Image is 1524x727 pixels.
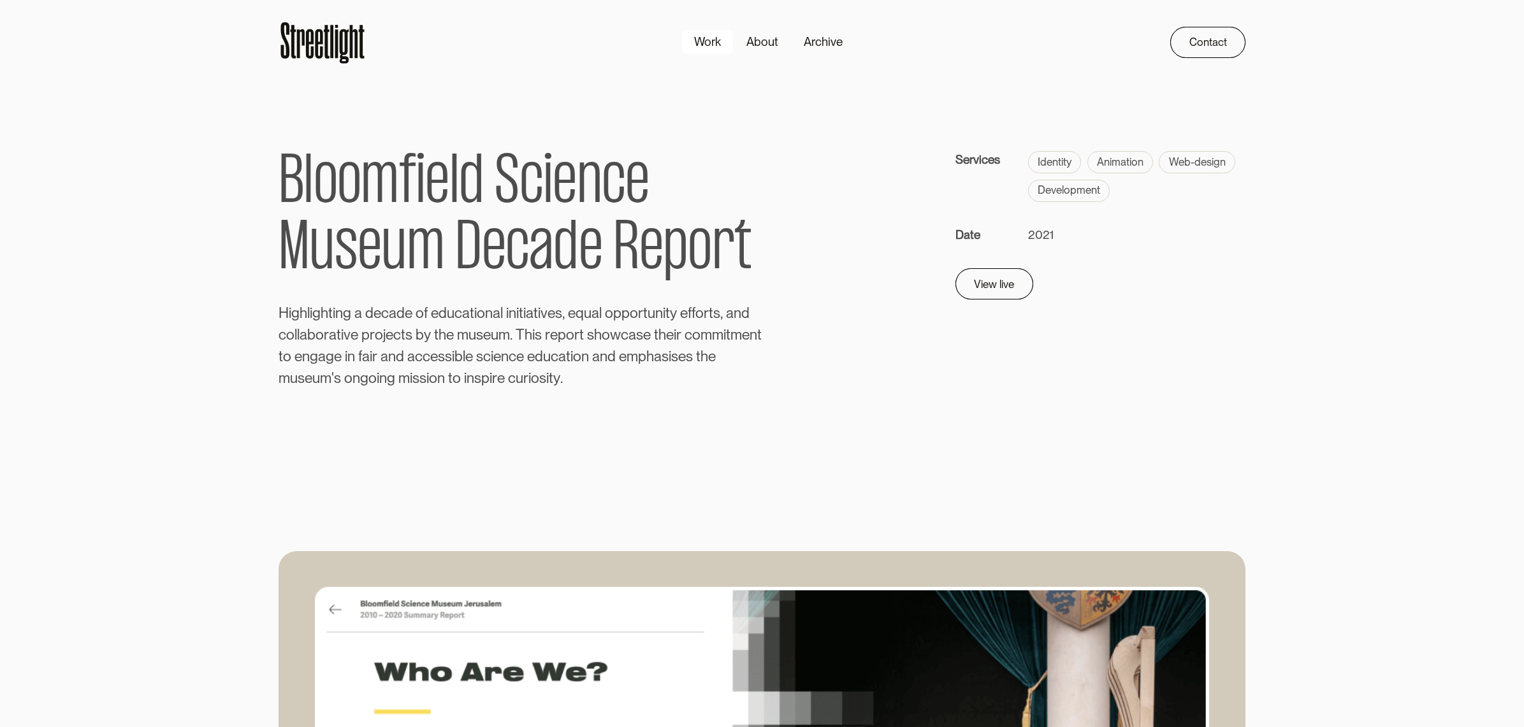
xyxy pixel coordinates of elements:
[671,345,678,367] span: s
[662,345,669,367] span: s
[579,324,584,345] span: t
[468,324,476,345] span: u
[506,302,509,324] span: i
[545,324,550,345] span: r
[476,345,483,367] span: s
[463,345,465,367] span: l
[648,302,655,324] span: u
[688,302,692,324] span: f
[676,324,681,345] span: r
[331,367,334,389] span: '
[318,345,326,367] span: a
[584,302,591,324] span: u
[713,302,720,324] span: s
[279,345,283,367] span: t
[424,324,431,345] span: y
[434,324,439,345] span: t
[379,367,387,389] span: n
[497,367,505,389] span: e
[553,151,576,217] span: e
[531,367,539,389] span: o
[368,367,377,389] span: o
[423,345,430,367] span: c
[692,324,700,345] span: o
[412,367,419,389] span: s
[548,302,555,324] span: e
[527,345,535,367] span: e
[465,345,473,367] span: e
[310,345,318,367] span: g
[955,152,1000,167] strong: Services
[558,345,566,367] span: a
[289,302,291,324] span: i
[416,324,424,345] span: b
[370,345,372,367] span: i
[341,324,344,345] span: i
[455,217,481,284] span: D
[447,302,454,324] span: u
[314,151,337,217] span: o
[594,324,602,345] span: h
[550,324,558,345] span: e
[335,217,358,284] span: s
[685,324,692,345] span: c
[291,302,300,324] span: g
[335,302,343,324] span: n
[426,367,429,389] span: i
[474,367,481,389] span: s
[453,367,461,389] span: o
[358,345,362,367] span: f
[535,324,542,345] span: s
[553,217,578,284] span: d
[621,302,630,324] span: p
[1087,151,1153,173] div: Animation
[300,302,307,324] span: h
[361,151,398,217] span: m
[347,345,355,367] span: n
[358,217,381,284] span: e
[283,345,291,367] span: o
[286,324,294,345] span: o
[467,367,474,389] span: n
[381,302,389,324] span: c
[387,367,395,389] span: g
[316,324,324,345] span: o
[757,324,762,345] span: t
[448,367,453,389] span: t
[628,324,636,345] span: a
[372,345,377,367] span: r
[688,217,711,284] span: o
[446,324,454,345] span: e
[602,324,610,345] span: o
[974,275,1014,293] div: View live
[1028,180,1110,202] div: Development
[377,367,379,389] span: i
[720,302,723,324] span: ,
[638,302,643,324] span: r
[481,367,490,389] span: p
[492,367,497,389] span: r
[344,324,351,345] span: v
[439,324,446,345] span: h
[734,29,791,55] a: About
[646,345,654,367] span: h
[476,324,483,345] span: s
[695,302,704,324] span: o
[454,345,463,367] span: b
[452,345,454,367] span: i
[742,324,750,345] span: e
[955,227,980,242] strong: Date
[483,324,491,345] span: e
[519,302,523,324] span: t
[625,151,649,217] span: e
[700,324,712,345] span: m
[470,302,474,324] span: t
[663,302,665,324] span: i
[528,367,531,389] span: i
[581,345,589,367] span: n
[674,324,676,345] span: i
[613,217,639,284] span: R
[419,367,426,389] span: s
[381,345,388,367] span: a
[474,302,477,324] span: i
